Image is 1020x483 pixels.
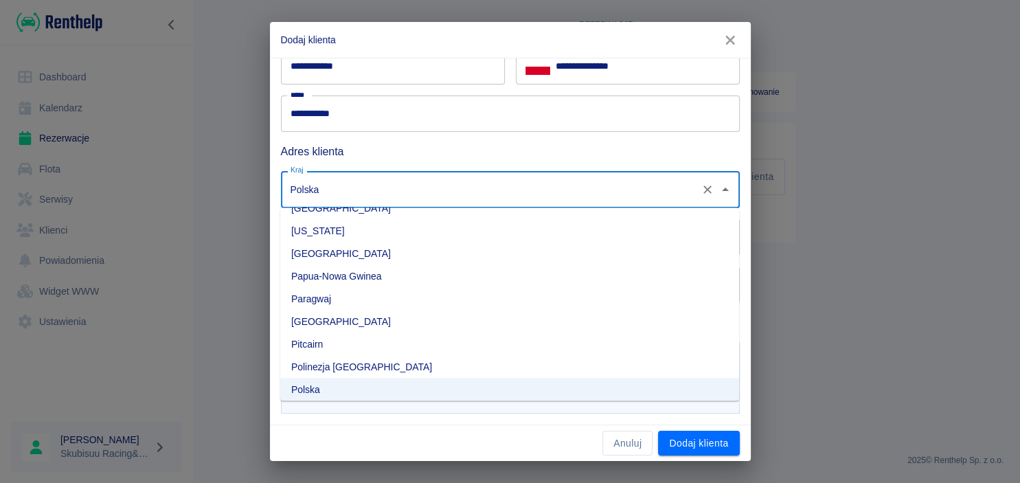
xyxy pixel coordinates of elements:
li: Polinezja [GEOGRAPHIC_DATA] [280,355,739,378]
label: Kraj [291,165,304,175]
li: Polska [280,378,739,401]
button: Select country [525,56,550,77]
li: [GEOGRAPHIC_DATA] [280,242,739,265]
h2: Dodaj klienta [270,22,751,58]
li: Paragwaj [280,287,739,310]
li: Portoryko [280,401,739,423]
button: Wyczyść [698,180,717,199]
button: Anuluj [602,431,653,456]
button: Zamknij [716,180,735,199]
li: [GEOGRAPHIC_DATA] [280,310,739,333]
h6: Adres klienta [281,143,740,160]
li: [GEOGRAPHIC_DATA] [280,196,739,219]
li: Papua-Nowa Gwinea [280,265,739,287]
li: Pitcairn [280,333,739,355]
button: Dodaj klienta [658,431,739,456]
li: [US_STATE] [280,219,739,242]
